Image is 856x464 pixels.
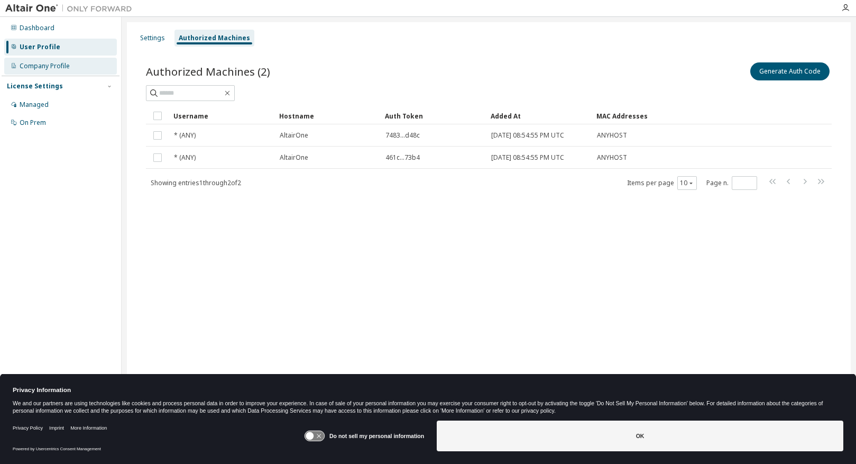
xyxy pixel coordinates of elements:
div: MAC Addresses [596,107,721,124]
span: ANYHOST [597,131,627,140]
button: 10 [680,179,694,187]
div: Company Profile [20,62,70,70]
div: User Profile [20,43,60,51]
div: Username [173,107,271,124]
span: AltairOne [280,153,308,162]
span: [DATE] 08:54:55 PM UTC [491,153,564,162]
span: * (ANY) [174,131,196,140]
span: 7483...d48c [385,131,420,140]
span: Items per page [627,176,697,190]
div: Settings [140,34,165,42]
div: Dashboard [20,24,54,32]
div: Authorized Machines [179,34,250,42]
div: Added At [491,107,588,124]
div: Auth Token [385,107,482,124]
span: * (ANY) [174,153,196,162]
span: AltairOne [280,131,308,140]
span: 461c...73b4 [385,153,420,162]
span: Authorized Machines (2) [146,64,270,79]
img: Altair One [5,3,137,14]
span: ANYHOST [597,153,627,162]
span: Showing entries 1 through 2 of 2 [151,178,241,187]
span: [DATE] 08:54:55 PM UTC [491,131,564,140]
div: License Settings [7,82,63,90]
div: On Prem [20,119,46,127]
div: Hostname [279,107,376,124]
div: Managed [20,101,49,109]
button: Generate Auth Code [750,62,830,80]
span: Page n. [706,176,757,190]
